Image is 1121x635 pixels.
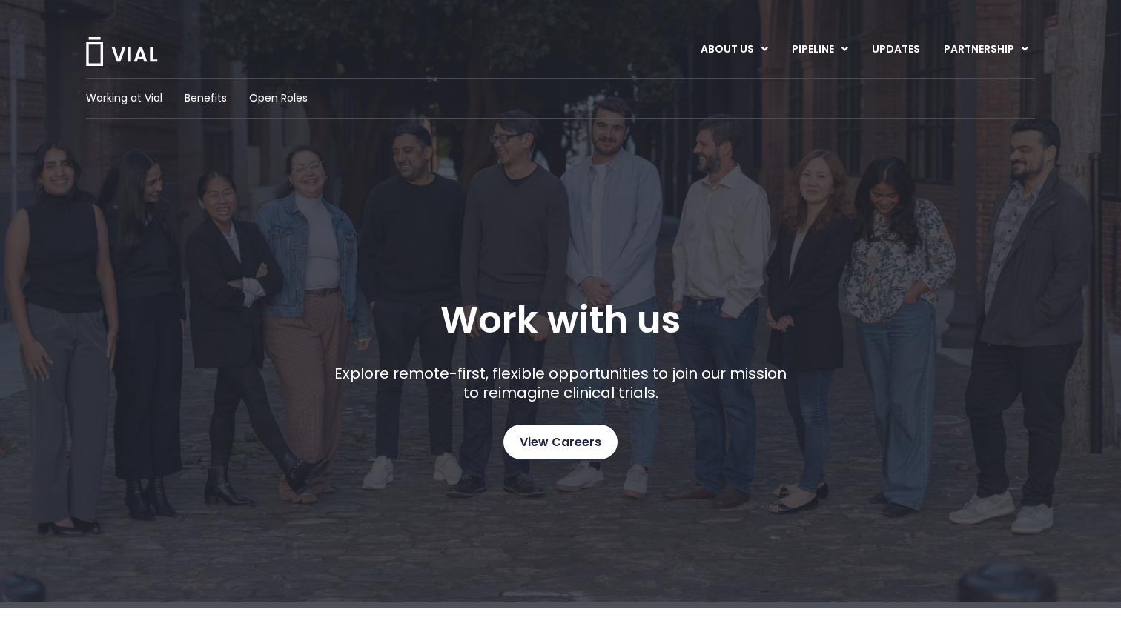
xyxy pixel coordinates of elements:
a: ABOUT USMenu Toggle [689,37,779,62]
span: View Careers [520,433,601,452]
p: Explore remote-first, flexible opportunities to join our mission to reimagine clinical trials. [329,364,793,402]
a: PIPELINEMenu Toggle [780,37,859,62]
a: Benefits [185,90,227,106]
a: View Careers [503,425,618,459]
a: Open Roles [249,90,308,106]
img: Vial Logo [85,37,159,66]
a: Working at Vial [86,90,162,106]
h1: Work with us [440,299,681,342]
a: PARTNERSHIPMenu Toggle [932,37,1040,62]
a: UPDATES [860,37,931,62]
